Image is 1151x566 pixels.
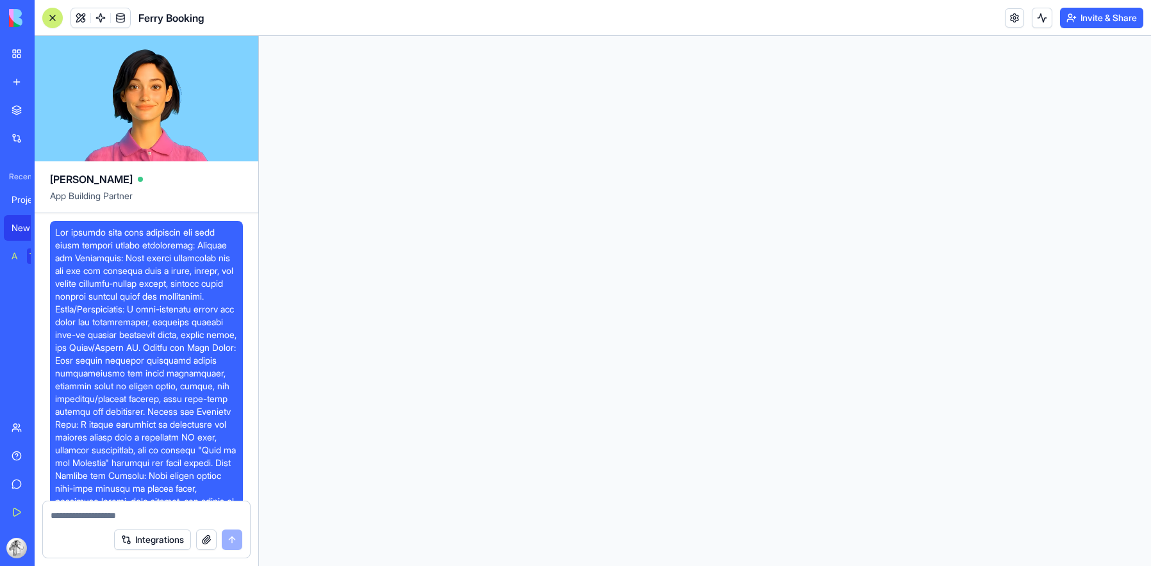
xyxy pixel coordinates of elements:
button: Integrations [114,530,191,550]
a: ProjectFlow Pro [4,187,55,213]
img: ACg8ocKn2WMQfXNMUPKUnmF349EVsAyHbrn8zqU9KUhqioWNYCg0yJ3a=s96-c [6,538,27,558]
img: logo [9,9,88,27]
span: Recent [4,172,31,182]
span: App Building Partner [50,190,243,213]
div: ProjectFlow Pro [12,193,47,206]
span: Ferry Booking [138,10,204,26]
div: TRY [27,248,47,264]
a: AI Logo GeneratorTRY [4,243,55,269]
div: New App [12,222,47,234]
div: AI Logo Generator [12,250,18,263]
button: Invite & Share [1060,8,1143,28]
a: New App [4,215,55,241]
span: [PERSON_NAME] [50,172,133,187]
